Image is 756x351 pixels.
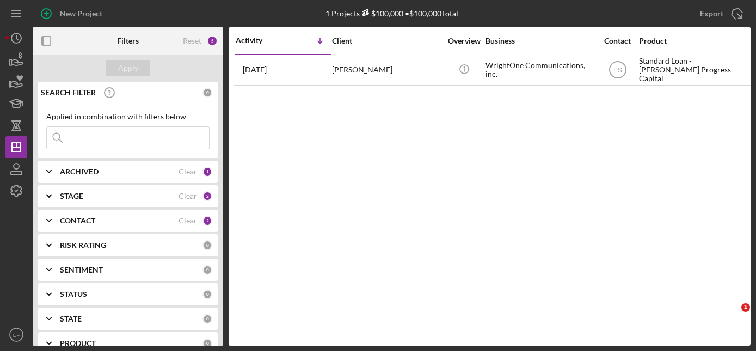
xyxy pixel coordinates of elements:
div: Apply [118,60,138,76]
div: 0 [202,265,212,275]
div: Activity [236,36,284,45]
div: New Project [60,3,102,25]
div: Applied in combination with filters below [46,112,210,121]
span: 1 [741,303,750,312]
div: 2 [202,216,212,226]
b: SENTIMENT [60,265,103,274]
div: Overview [444,37,484,45]
b: STATE [60,314,82,323]
iframe: Intercom live chat [719,303,745,329]
div: 1 Projects • $100,000 Total [325,9,458,18]
div: 2 [202,191,212,201]
div: 0 [202,88,212,98]
div: Clear [179,192,197,201]
div: 5 [207,35,218,46]
b: PRODUCT [60,339,96,348]
div: $100,000 [360,9,403,18]
div: Contact [597,37,638,45]
time: 2025-09-22 15:58 [243,65,267,74]
div: Business [485,37,594,45]
b: SEARCH FILTER [41,88,96,97]
button: Apply [106,60,150,76]
div: Client [332,37,441,45]
b: STATUS [60,290,87,299]
text: ES [613,66,622,74]
b: STAGE [60,192,83,201]
b: ARCHIVED [60,167,99,176]
div: Clear [179,216,197,225]
div: Reset [183,37,201,45]
div: 0 [202,314,212,324]
button: EF [5,324,27,346]
b: CONTACT [60,216,95,225]
button: New Project [33,3,113,25]
div: WrightOne Communications, inc. [485,56,594,84]
b: RISK RATING [60,241,106,250]
div: 0 [202,240,212,250]
div: 1 [202,167,212,177]
div: 0 [202,289,212,299]
div: Export [700,3,723,25]
div: 0 [202,338,212,348]
div: Clear [179,167,197,176]
button: Export [689,3,751,25]
text: EF [13,332,20,338]
b: Filters [117,37,139,45]
div: Standard Loan - [PERSON_NAME] Progress Capital [639,56,748,84]
div: [PERSON_NAME] [332,56,441,84]
div: Product [639,37,748,45]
